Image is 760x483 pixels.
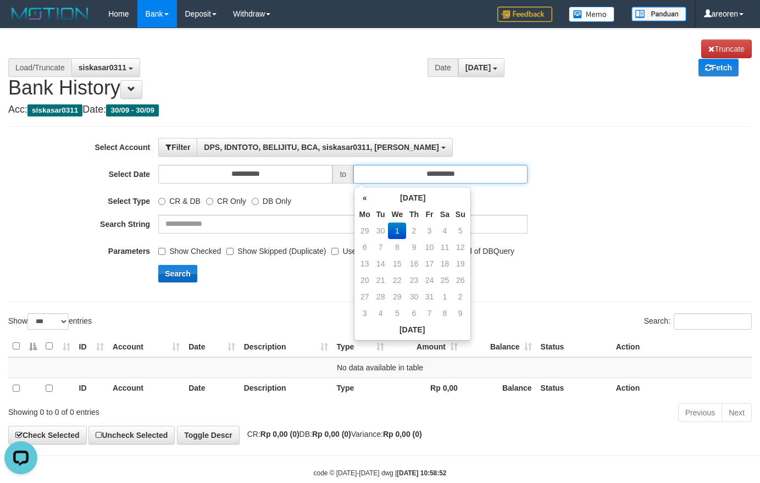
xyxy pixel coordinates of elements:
[242,430,422,438] span: CR: DB: Variance:
[388,239,406,256] td: 8
[108,336,184,357] th: Account: activate to sort column ascending
[252,192,291,207] label: DB Only
[701,40,752,58] a: Truncate
[497,7,552,22] img: Feedback.jpg
[158,265,197,282] button: Search
[8,357,752,378] td: No data available in table
[397,469,446,477] strong: [DATE] 10:58:52
[536,336,612,357] th: Status
[332,165,353,184] span: to
[158,242,221,257] label: Show Checked
[644,313,752,330] label: Search:
[388,223,406,239] td: 1
[437,305,453,321] td: 8
[388,288,406,305] td: 29
[357,190,373,206] th: «
[357,305,373,321] td: 3
[453,206,468,223] th: Su
[388,256,406,272] td: 15
[422,223,437,239] td: 3
[75,336,108,357] th: ID: activate to sort column ascending
[108,377,184,398] th: Account
[357,206,373,223] th: Mo
[373,256,389,272] td: 14
[8,336,41,357] th: : activate to sort column descending
[422,288,437,305] td: 31
[373,305,389,321] td: 4
[27,104,82,116] span: siskasar0311
[373,272,389,288] td: 21
[422,305,437,321] td: 7
[373,223,389,239] td: 30
[406,256,422,272] td: 16
[453,305,468,321] td: 9
[465,63,491,72] span: [DATE]
[428,58,458,77] div: Date
[158,198,165,205] input: CR & DB
[8,313,92,330] label: Show entries
[453,288,468,305] td: 2
[373,239,389,256] td: 7
[88,426,175,445] a: Uncheck Selected
[357,321,468,338] th: [DATE]
[422,206,437,223] th: Fr
[722,403,752,422] a: Next
[226,242,326,257] label: Show Skipped (Duplicate)
[569,7,615,22] img: Button%20Memo.svg
[437,272,453,288] td: 25
[357,256,373,272] td: 13
[373,206,389,223] th: Tu
[206,198,213,205] input: CR Only
[406,288,422,305] td: 30
[75,377,108,398] th: ID
[204,143,439,152] span: DPS, IDNTOTO, BELIJITU, BCA, siskasar0311, [PERSON_NAME]
[158,192,201,207] label: CR & DB
[357,223,373,239] td: 29
[8,5,92,22] img: MOTION_logo.png
[240,336,332,357] th: Description: activate to sort column ascending
[612,377,752,398] th: Action
[406,272,422,288] td: 23
[226,248,234,255] input: Show Skipped (Duplicate)
[177,426,240,445] a: Toggle Descr
[332,377,389,398] th: Type
[453,223,468,239] td: 5
[437,288,453,305] td: 1
[674,313,752,330] input: Search:
[462,377,536,398] th: Balance
[462,336,536,357] th: Balance: activate to sort column ascending
[206,192,246,207] label: CR Only
[437,239,453,256] td: 11
[8,58,71,77] div: Load/Truncate
[27,313,69,330] select: Showentries
[8,104,752,115] h4: Acc: Date:
[357,239,373,256] td: 6
[240,377,332,398] th: Description
[406,206,422,223] th: Th
[373,190,453,206] th: [DATE]
[453,256,468,272] td: 19
[389,336,462,357] th: Amount: activate to sort column ascending
[389,377,462,398] th: Rp 0,00
[422,272,437,288] td: 24
[158,248,165,255] input: Show Checked
[437,206,453,223] th: Sa
[383,430,422,438] strong: Rp 0,00 (0)
[406,223,422,239] td: 2
[41,336,74,357] th: : activate to sort column ascending
[4,4,37,37] button: Open LiveChat chat widget
[453,239,468,256] td: 12
[406,239,422,256] td: 9
[373,288,389,305] td: 28
[197,138,452,157] button: DPS, IDNTOTO, BELIJITU, BCA, siskasar0311, [PERSON_NAME]
[158,138,197,157] button: Filter
[406,305,422,321] td: 6
[8,426,87,445] a: Check Selected
[458,58,504,77] button: [DATE]
[260,430,299,438] strong: Rp 0,00 (0)
[437,256,453,272] td: 18
[184,377,239,398] th: Date
[312,430,351,438] strong: Rp 0,00 (0)
[79,63,126,72] span: siskasar0311
[184,336,239,357] th: Date: activate to sort column ascending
